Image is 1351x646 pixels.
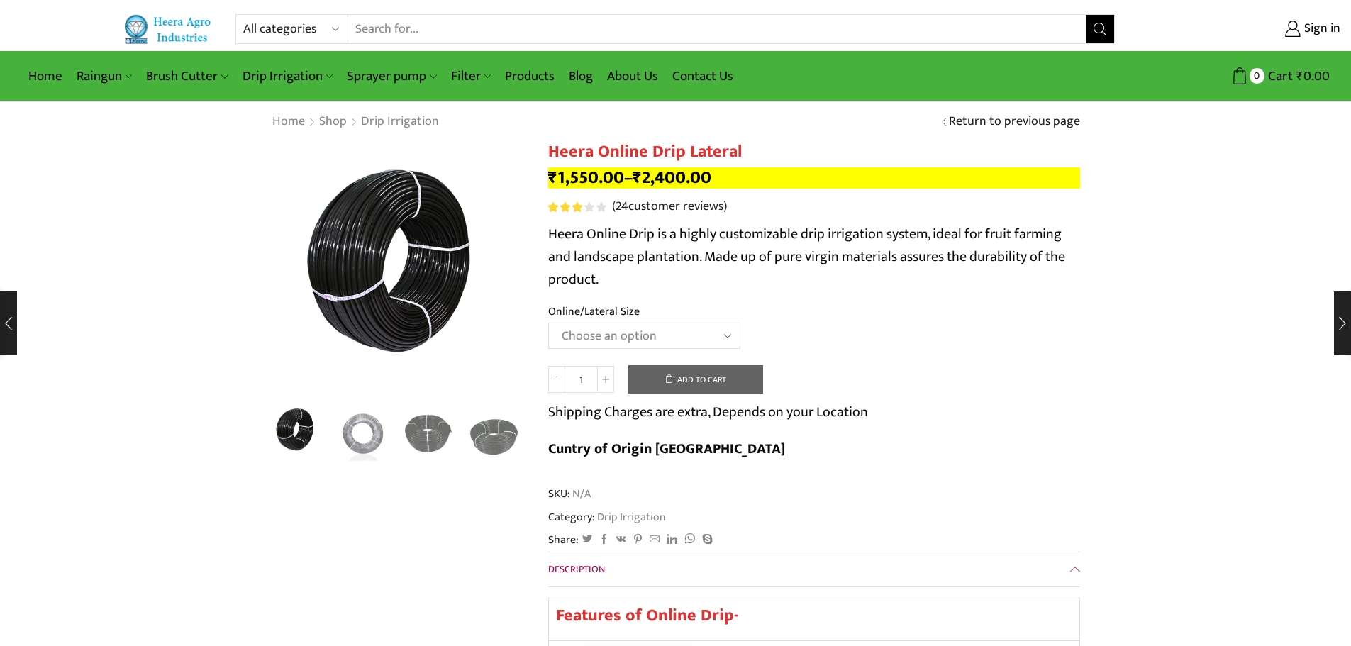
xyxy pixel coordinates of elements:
a: (24customer reviews) [612,198,727,216]
span: 24 [616,196,628,217]
a: Home [272,113,306,131]
div: Rated 3.08 out of 5 [548,202,606,212]
a: Heera Online Drip Lateral 3 [268,402,327,461]
h1: Heera Online Drip Lateral [548,142,1080,162]
a: Drip Irrigation [360,113,440,131]
span: SKU: [548,486,1080,502]
p: Heera Online Drip is a highly customizable drip irrigation system, ideal for fruit farming and la... [548,223,1080,291]
span: 0 [1250,68,1264,83]
a: 0 Cart ₹0.00 [1129,63,1330,89]
b: Cuntry of Origin [GEOGRAPHIC_DATA] [548,437,785,461]
a: HG [465,404,523,463]
span: Category: [548,509,666,525]
img: Heera Online Drip Lateral [268,402,327,461]
label: Online/Lateral Size [548,303,640,320]
a: 2 [333,404,392,463]
button: Add to cart [628,365,763,394]
a: 4 [399,404,458,463]
a: Drip Irrigation [235,60,340,93]
a: Sprayer pump [340,60,443,93]
bdi: 2,400.00 [633,163,711,192]
bdi: 1,550.00 [548,163,624,192]
span: N/A [570,486,591,502]
bdi: 0.00 [1296,65,1330,87]
span: ₹ [1296,65,1303,87]
a: About Us [600,60,665,93]
span: ₹ [548,163,557,192]
a: Brush Cutter [139,60,235,93]
a: Raingun [70,60,139,93]
a: Description [548,552,1080,586]
p: – [548,167,1080,189]
h2: Features of Online Drip- [556,606,1072,626]
a: Filter [444,60,498,93]
li: 3 / 5 [399,404,458,461]
img: Heera Online Drip Lateral 3 [272,142,527,397]
a: Contact Us [665,60,740,93]
a: Blog [562,60,600,93]
span: Rated out of 5 based on customer ratings [548,202,584,212]
a: Drip Irrigation [595,508,666,526]
li: 2 / 5 [333,404,392,461]
a: Return to previous page [949,113,1080,131]
a: Home [21,60,70,93]
a: Products [498,60,562,93]
input: Search for... [348,15,1086,43]
span: Description [548,561,605,577]
li: 1 / 5 [268,404,327,461]
span: Sign in [1301,20,1340,38]
p: Shipping Charges are extra, Depends on your Location [548,401,868,423]
div: 1 / 5 [272,142,527,397]
button: Search button [1086,15,1114,43]
span: 24 [548,202,608,212]
span: Cart [1264,67,1293,86]
input: Product quantity [565,366,597,393]
span: ₹ [633,163,642,192]
li: 4 / 5 [465,404,523,461]
nav: Breadcrumb [272,113,440,131]
a: Shop [318,113,348,131]
a: Sign in [1136,16,1340,42]
span: Share: [548,532,579,548]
